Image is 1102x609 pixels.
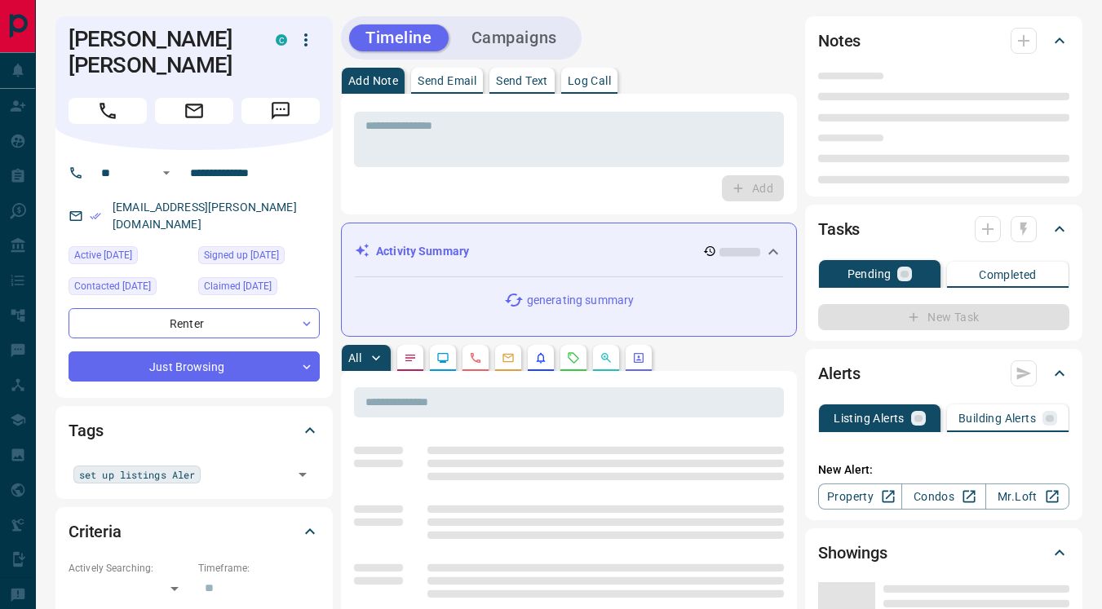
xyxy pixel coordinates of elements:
p: Send Email [418,75,476,86]
div: Thu Jun 26 2025 [198,277,320,300]
svg: Opportunities [600,351,613,364]
h2: Notes [818,28,861,54]
div: Notes [818,21,1069,60]
a: Mr.Loft [985,483,1069,510]
p: Add Note [348,75,398,86]
svg: Emails [502,351,515,364]
div: condos.ca [276,34,287,46]
svg: Notes [404,351,417,364]
div: Thu Sep 11 2025 [69,246,190,269]
div: Tags [69,411,320,450]
h1: [PERSON_NAME] [PERSON_NAME] [69,26,251,78]
div: Criteria [69,512,320,551]
svg: Email Verified [90,210,101,222]
div: Renter [69,308,320,338]
p: Pending [848,268,892,280]
p: New Alert: [818,461,1069,479]
div: Wed Sep 10 2025 [69,277,190,300]
svg: Requests [567,351,580,364]
p: Listing Alerts [834,413,905,424]
span: Call [69,98,147,124]
p: Log Call [568,75,611,86]
p: All [348,352,361,364]
div: Alerts [818,354,1069,393]
p: Completed [979,269,1037,280]
h2: Criteria [69,519,122,545]
span: set up listings Aler [79,466,195,483]
svg: Listing Alerts [534,351,547,364]
button: Open [157,163,176,183]
span: Email [155,98,233,124]
div: Thu Jun 26 2025 [198,246,320,269]
p: Actively Searching: [69,561,190,576]
h2: Tags [69,417,103,444]
h2: Alerts [818,360,861,386]
p: Activity Summary [376,243,469,260]
a: Property [818,483,902,510]
p: generating summary [527,292,634,309]
h2: Showings [818,540,887,566]
button: Open [291,463,314,486]
div: Tasks [818,210,1069,249]
p: Send Text [496,75,548,86]
button: Timeline [349,24,449,51]
span: Claimed [DATE] [204,278,272,294]
span: Active [DATE] [74,247,132,263]
button: Campaigns [455,24,573,51]
span: Message [241,98,320,124]
a: Condos [901,483,985,510]
div: Activity Summary [355,236,783,267]
span: Signed up [DATE] [204,247,279,263]
p: Building Alerts [958,413,1036,424]
h2: Tasks [818,216,860,242]
svg: Calls [469,351,482,364]
a: [EMAIL_ADDRESS][PERSON_NAME][DOMAIN_NAME] [113,201,297,231]
svg: Agent Actions [632,351,645,364]
div: Just Browsing [69,351,320,382]
span: Contacted [DATE] [74,278,151,294]
p: Timeframe: [198,561,320,576]
svg: Lead Browsing Activity [436,351,449,364]
div: Showings [818,533,1069,572]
